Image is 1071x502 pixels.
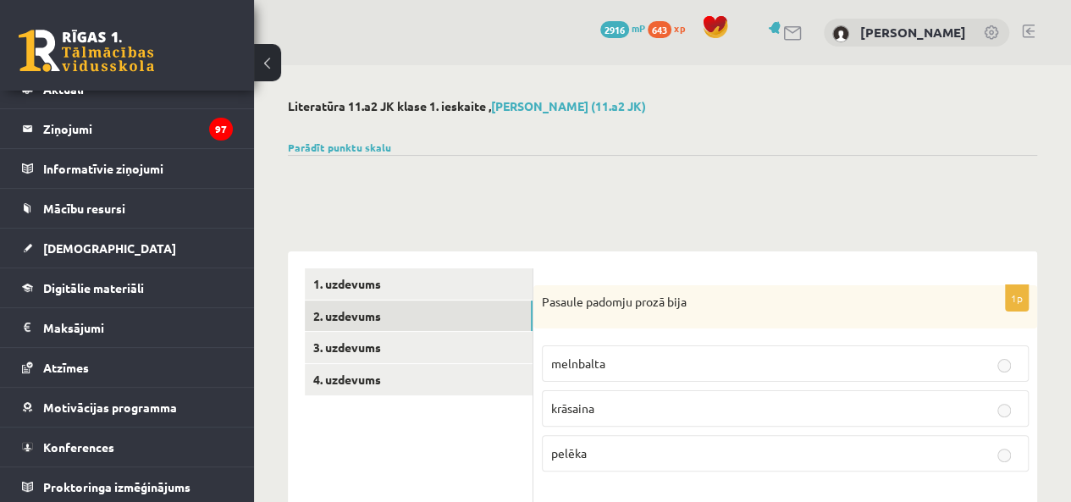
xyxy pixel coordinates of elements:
a: Motivācijas programma [22,388,233,427]
img: Raivis Nagla [832,25,849,42]
a: 643 xp [648,21,693,35]
span: melnbalta [551,356,605,371]
input: melnbalta [997,359,1011,372]
a: Ziņojumi97 [22,109,233,148]
a: Konferences [22,428,233,466]
input: krāsaina [997,404,1011,417]
p: Pasaule padomju prozā bija [542,294,944,311]
span: [DEMOGRAPHIC_DATA] [43,240,176,256]
a: [DEMOGRAPHIC_DATA] [22,229,233,268]
a: [PERSON_NAME] (11.a2 JK) [491,98,646,113]
span: 2916 [600,21,629,38]
span: krāsaina [551,400,594,416]
span: Motivācijas programma [43,400,177,415]
span: Digitālie materiāli [43,280,144,295]
span: Konferences [43,439,114,455]
span: xp [674,21,685,35]
a: 2916 mP [600,21,645,35]
h2: Literatūra 11.a2 JK klase 1. ieskaite , [288,99,1037,113]
a: Rīgas 1. Tālmācības vidusskola [19,30,154,72]
span: Atzīmes [43,360,89,375]
a: Mācību resursi [22,189,233,228]
a: Digitālie materiāli [22,268,233,307]
span: Proktoringa izmēģinājums [43,479,190,494]
a: Atzīmes [22,348,233,387]
span: 643 [648,21,671,38]
a: Maksājumi [22,308,233,347]
legend: Maksājumi [43,308,233,347]
a: Parādīt punktu skalu [288,141,391,154]
a: [PERSON_NAME] [860,24,966,41]
a: 2. uzdevums [305,301,533,332]
legend: Ziņojumi [43,109,233,148]
i: 97 [209,118,233,141]
span: mP [632,21,645,35]
legend: Informatīvie ziņojumi [43,149,233,188]
span: pelēka [551,445,587,461]
a: Informatīvie ziņojumi [22,149,233,188]
input: pelēka [997,449,1011,462]
p: 1p [1005,284,1029,312]
a: 1. uzdevums [305,268,533,300]
a: 3. uzdevums [305,332,533,363]
a: 4. uzdevums [305,364,533,395]
span: Mācību resursi [43,201,125,216]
